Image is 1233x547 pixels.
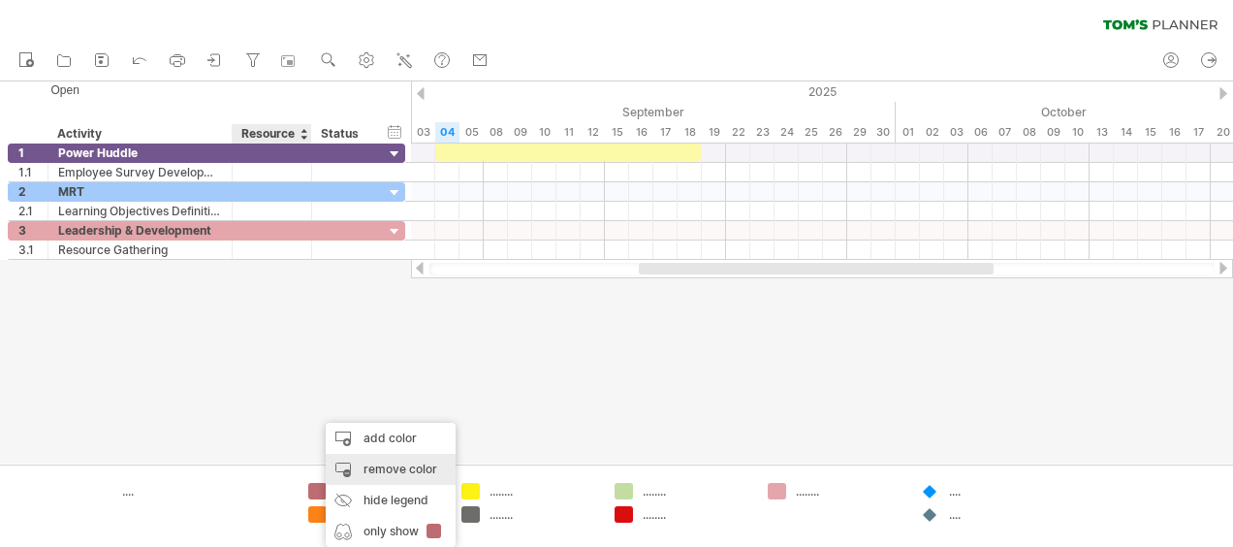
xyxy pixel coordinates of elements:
div: Tuesday, 9 September 2025 [508,122,532,143]
div: .... [122,483,285,499]
div: remove color [326,454,456,485]
div: Resource Gathering [58,241,222,259]
div: Leadership & Development [58,221,222,240]
div: Wednesday, 1 October 2025 [896,122,920,143]
div: .... [949,506,1055,523]
div: ........ [490,506,595,523]
div: Monday, 8 September 2025 [484,122,508,143]
div: Activity [57,124,221,144]
div: Wednesday, 17 September 2025 [653,122,678,143]
div: Wednesday, 10 September 2025 [532,122,556,143]
div: hide legend [326,485,456,516]
div: Status [321,124,364,144]
div: Tuesday, 30 September 2025 [871,122,896,143]
div: Thursday, 4 September 2025 [435,122,459,143]
div: MRT [58,182,222,201]
div: Monday, 22 September 2025 [726,122,750,143]
div: 1.1 [18,163,47,181]
div: Monday, 6 October 2025 [968,122,993,143]
div: Tuesday, 16 September 2025 [629,122,653,143]
div: Friday, 3 October 2025 [944,122,968,143]
div: Learning Objectives Definition [58,202,222,220]
span: open [51,80,79,100]
div: only show [326,516,456,547]
div: 2.1 [18,202,47,220]
div: Thursday, 18 September 2025 [678,122,702,143]
div: Monday, 15 September 2025 [605,122,629,143]
div: Tuesday, 14 October 2025 [1114,122,1138,143]
div: Employee Survey Development [58,163,222,181]
div: 3.1 [18,241,47,259]
div: Thursday, 16 October 2025 [1162,122,1186,143]
div: Thursday, 11 September 2025 [556,122,581,143]
div: Resource [241,124,300,144]
div: Friday, 26 September 2025 [823,122,847,143]
div: Wednesday, 8 October 2025 [1017,122,1041,143]
div: ........ [796,483,901,499]
div: Friday, 19 September 2025 [702,122,726,143]
div: Wednesday, 15 October 2025 [1138,122,1162,143]
div: Monday, 29 September 2025 [847,122,871,143]
div: 1 [18,144,47,162]
a: open [51,48,79,74]
div: Friday, 10 October 2025 [1065,122,1090,143]
div: Tuesday, 7 October 2025 [993,122,1017,143]
div: ........ [490,483,595,499]
div: Wednesday, 3 September 2025 [411,122,435,143]
div: Friday, 5 September 2025 [459,122,484,143]
div: 3 [18,221,47,240]
div: .... [949,483,1055,499]
div: September 2025 [363,102,896,122]
div: ........ [643,483,748,499]
div: Power Huddle [58,144,222,162]
div: Thursday, 25 September 2025 [799,122,823,143]
div: Thursday, 2 October 2025 [920,122,944,143]
div: Tuesday, 23 September 2025 [750,122,775,143]
div: Friday, 17 October 2025 [1186,122,1211,143]
div: Wednesday, 24 September 2025 [775,122,799,143]
div: 2 [18,182,47,201]
div: Friday, 12 September 2025 [581,122,605,143]
div: Monday, 13 October 2025 [1090,122,1114,143]
div: ........ [643,506,748,523]
div: add color [326,423,456,454]
div: Thursday, 9 October 2025 [1041,122,1065,143]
